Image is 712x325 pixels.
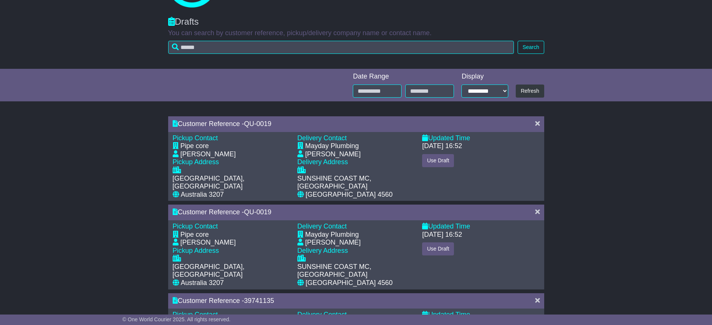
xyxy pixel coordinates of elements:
div: Updated Time [422,223,539,231]
span: Pickup Contact [173,223,218,230]
div: Pipe core [181,142,209,150]
div: Pipe core [181,231,209,239]
div: Australia 3207 [181,191,224,199]
div: Updated Time [422,311,539,319]
span: Pickup Address [173,158,219,166]
div: [GEOGRAPHIC_DATA] 4560 [306,191,393,199]
span: Delivery Contact [297,223,347,230]
span: QU-0019 [244,120,272,128]
div: Updated Time [422,134,539,142]
button: Search [518,41,544,54]
div: [PERSON_NAME] [181,150,236,159]
p: You can search by customer reference, pickup/delivery company name or contact name. [168,29,544,37]
span: Pickup Contact [173,134,218,142]
div: [GEOGRAPHIC_DATA], [GEOGRAPHIC_DATA] [173,175,290,191]
div: Mayday Plumbing [305,142,359,150]
div: Drafts [168,16,544,27]
span: Delivery Contact [297,311,347,318]
div: SUNSHINE COAST MC, [GEOGRAPHIC_DATA] [297,263,415,279]
div: [GEOGRAPHIC_DATA], [GEOGRAPHIC_DATA] [173,263,290,279]
div: [PERSON_NAME] [305,239,361,247]
span: Delivery Contact [297,134,347,142]
div: [PERSON_NAME] [305,150,361,159]
span: Pickup Contact [173,311,218,318]
span: Pickup Address [173,247,219,254]
button: Refresh [516,85,544,98]
span: Delivery Address [297,247,348,254]
span: © One World Courier 2025. All rights reserved. [122,316,231,322]
div: Display [461,73,508,81]
div: Date Range [353,73,454,81]
div: Australia 3207 [181,279,224,287]
span: Delivery Address [297,158,348,166]
div: [DATE] 16:52 [422,142,462,150]
div: [GEOGRAPHIC_DATA] 4560 [306,279,393,287]
div: [DATE] 16:52 [422,231,462,239]
button: Use Draft [422,154,454,167]
button: Use Draft [422,242,454,255]
div: Customer Reference - [173,208,528,217]
span: QU-0019 [244,208,272,216]
span: 39741135 [244,297,274,304]
div: SUNSHINE COAST MC, [GEOGRAPHIC_DATA] [297,175,415,191]
div: Customer Reference - [173,297,528,305]
div: [PERSON_NAME] [181,239,236,247]
div: Customer Reference - [173,120,528,128]
div: Mayday Plumbing [305,231,359,239]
